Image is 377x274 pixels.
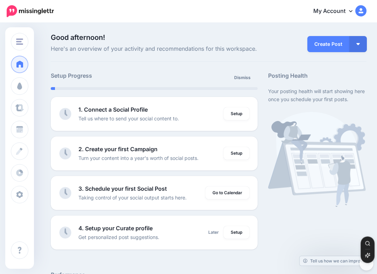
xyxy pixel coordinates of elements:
[59,147,71,160] img: clock-grey.png
[59,187,71,199] img: clock-grey.png
[78,106,148,113] b: 1. Connect a Social Profile
[300,256,369,266] a: Tell us how we can improve
[51,71,154,80] h5: Setup Progress
[307,36,349,52] a: Create Post
[78,146,158,153] b: 2. Create your first Campaign
[356,43,360,45] img: arrow-down-white.png
[78,194,187,202] p: Taking control of your social output starts here.
[78,233,159,241] p: Get personalized post suggestions.
[7,5,54,17] img: Missinglettr
[78,154,198,162] p: Turn your content into a year's worth of social posts.
[224,107,249,120] a: Setup
[224,226,249,239] a: Setup
[268,87,366,103] p: Your posting health will start showing here once you schedule your first posts.
[230,71,255,84] a: Dismiss
[78,225,153,232] b: 4. Setup your Curate profile
[268,112,366,207] img: calendar-waiting.png
[51,44,258,54] span: Here's an overview of your activity and recommendations for this workspace.
[204,226,223,239] a: Later
[78,185,167,192] b: 3. Schedule your first Social Post
[59,226,71,239] img: clock-grey.png
[205,187,249,199] a: Go to Calendar
[224,147,249,160] a: Setup
[51,33,105,42] span: Good afternoon!
[16,38,23,45] img: menu.png
[78,114,179,122] p: Tell us where to send your social content to.
[306,3,366,20] a: My Account
[59,108,71,120] img: clock-grey.png
[268,71,366,80] h5: Posting Health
